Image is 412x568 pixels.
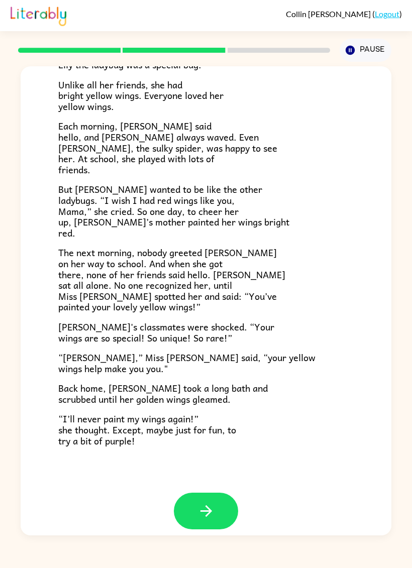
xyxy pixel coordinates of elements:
[58,381,268,406] span: Back home, [PERSON_NAME] took a long bath and scrubbed until her golden wings gleamed.
[286,9,372,19] span: Collin [PERSON_NAME]
[58,245,285,314] span: The next morning, nobody greeted [PERSON_NAME] on her way to school. And when she got there, none...
[58,182,289,240] span: But [PERSON_NAME] wanted to be like the other ladybugs. “I wish I had red wings like you, Mama,” ...
[58,350,316,376] span: “[PERSON_NAME],” Miss [PERSON_NAME] said, “your yellow wings help make you you."
[11,4,66,26] img: Literably
[286,9,402,19] div: ( )
[58,119,277,176] span: Each morning, [PERSON_NAME] said hello, and [PERSON_NAME] always waved. Even [PERSON_NAME], the s...
[58,77,224,113] span: Unlike all her friends, she had bright yellow wings. Everyone loved her yellow wings.
[58,411,236,447] span: “I’ll never paint my wings again!” she thought. Except, maybe just for fun, to try a bit of purple!
[340,39,391,62] button: Pause
[375,9,399,19] a: Logout
[58,319,274,345] span: [PERSON_NAME]'s classmates were shocked. “Your wings are so special! So unique! So rare!”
